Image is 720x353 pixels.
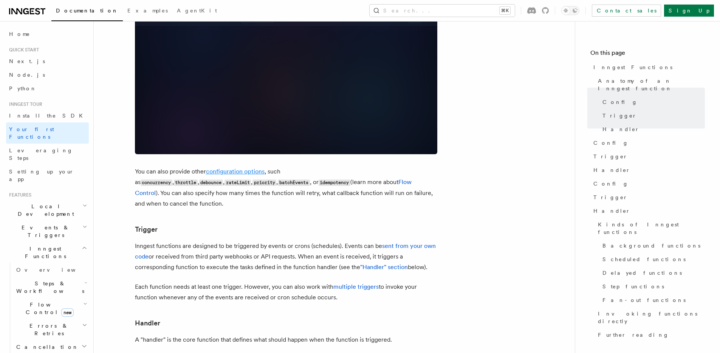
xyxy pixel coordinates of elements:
a: Trigger [590,190,705,204]
a: Overview [13,263,89,277]
span: Events & Triggers [6,224,82,239]
a: Config [590,177,705,190]
button: Inngest Functions [6,242,89,263]
span: Trigger [602,112,637,119]
span: Trigger [593,194,628,201]
span: Invoking functions directly [598,310,705,325]
span: Inngest tour [6,101,42,107]
a: Anatomy of an Inngest function [595,74,705,95]
button: Search...⌘K [370,5,515,17]
button: Errors & Retries [13,319,89,340]
p: Each function needs at least one trigger. However, you can also work with to invoke your function... [135,282,437,303]
span: Further reading [598,331,669,339]
code: throttle [174,180,198,186]
p: A "handler" is the core function that defines what should happen when the function is triggered. [135,334,437,345]
span: Local Development [6,203,82,218]
a: configuration options [206,168,265,175]
span: Overview [16,267,94,273]
a: Config [590,136,705,150]
a: Kinds of Inngest functions [595,218,705,239]
a: Trigger [135,224,158,235]
span: Delayed functions [602,269,682,277]
span: Cancellation [13,343,79,351]
code: concurrency [141,180,172,186]
span: Handler [593,166,630,174]
span: Config [602,98,638,106]
span: Setting up your app [9,169,74,182]
a: Inngest Functions [590,60,705,74]
span: Flow Control [13,301,83,316]
a: Node.js [6,68,89,82]
button: Events & Triggers [6,221,89,242]
span: Inngest Functions [593,63,672,71]
code: idempotency [319,180,350,186]
span: Kinds of Inngest functions [598,221,705,236]
a: multiple triggers [333,283,379,290]
kbd: ⌘K [500,7,510,14]
span: Handler [602,125,639,133]
a: Python [6,82,89,95]
span: Trigger [593,153,628,160]
a: Leveraging Steps [6,144,89,165]
span: Step functions [602,283,664,290]
button: Flow Controlnew [13,298,89,319]
a: Documentation [51,2,123,21]
button: Local Development [6,200,89,221]
a: Examples [123,2,172,20]
a: Sign Up [664,5,714,17]
span: Background functions [602,242,700,249]
a: sent from your own code [135,242,436,260]
a: Handler [599,122,705,136]
span: Documentation [56,8,118,14]
a: Scheduled functions [599,252,705,266]
span: Your first Functions [9,126,54,140]
span: Next.js [9,58,45,64]
a: Trigger [599,109,705,122]
a: Handler [135,318,160,328]
a: Background functions [599,239,705,252]
span: Config [593,139,629,147]
code: debounce [199,180,223,186]
h4: On this page [590,48,705,60]
span: Quick start [6,47,39,53]
a: Trigger [590,150,705,163]
button: Toggle dark mode [561,6,579,15]
button: Steps & Workflows [13,277,89,298]
a: Further reading [595,328,705,342]
a: Handler [590,204,705,218]
a: Config [599,95,705,109]
a: Install the SDK [6,109,89,122]
code: rateLimit [225,180,251,186]
span: Home [9,30,30,38]
a: Home [6,27,89,41]
span: Anatomy of an Inngest function [598,77,705,92]
code: priority [252,180,276,186]
a: Setting up your app [6,165,89,186]
span: Handler [593,207,630,215]
p: You can also provide other , such as , , , , , , or (learn more about ). You can also specify how... [135,166,437,209]
a: Contact sales [592,5,661,17]
p: Inngest functions are designed to be triggered by events or crons (schedules). Events can be or r... [135,241,437,272]
span: AgentKit [177,8,217,14]
a: Step functions [599,280,705,293]
a: "Handler" section [360,263,408,271]
span: Scheduled functions [602,255,686,263]
span: Steps & Workflows [13,280,84,295]
span: Node.js [9,72,45,78]
a: Next.js [6,54,89,68]
span: new [61,308,74,317]
span: Python [9,85,37,91]
span: Leveraging Steps [9,147,73,161]
span: Errors & Retries [13,322,82,337]
span: Install the SDK [9,113,87,119]
a: Your first Functions [6,122,89,144]
a: Handler [590,163,705,177]
span: Inngest Functions [6,245,82,260]
span: Fan-out functions [602,296,686,304]
a: Delayed functions [599,266,705,280]
code: batchEvents [278,180,310,186]
span: Features [6,192,31,198]
span: Examples [127,8,168,14]
a: Flow Control [135,178,412,197]
a: Fan-out functions [599,293,705,307]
